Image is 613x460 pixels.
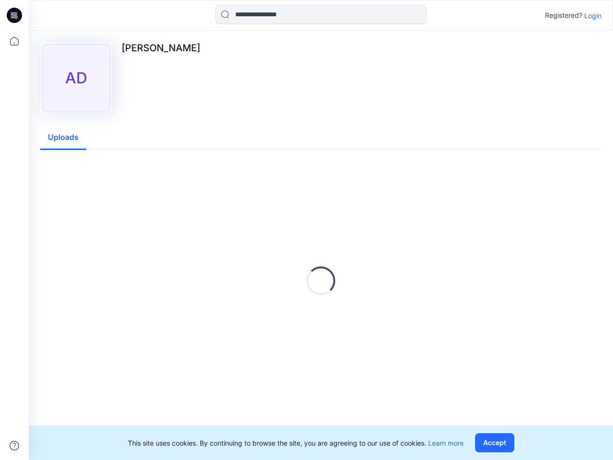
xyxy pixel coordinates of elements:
button: Uploads [40,126,86,150]
p: [PERSON_NAME] [122,42,200,54]
p: Login [584,11,602,21]
a: Learn more [428,439,464,447]
p: This site uses cookies. By continuing to browse the site, you are agreeing to our use of cookies. [128,438,464,448]
div: AD [42,44,110,112]
p: Registered? [545,10,582,21]
button: Accept [475,433,514,452]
